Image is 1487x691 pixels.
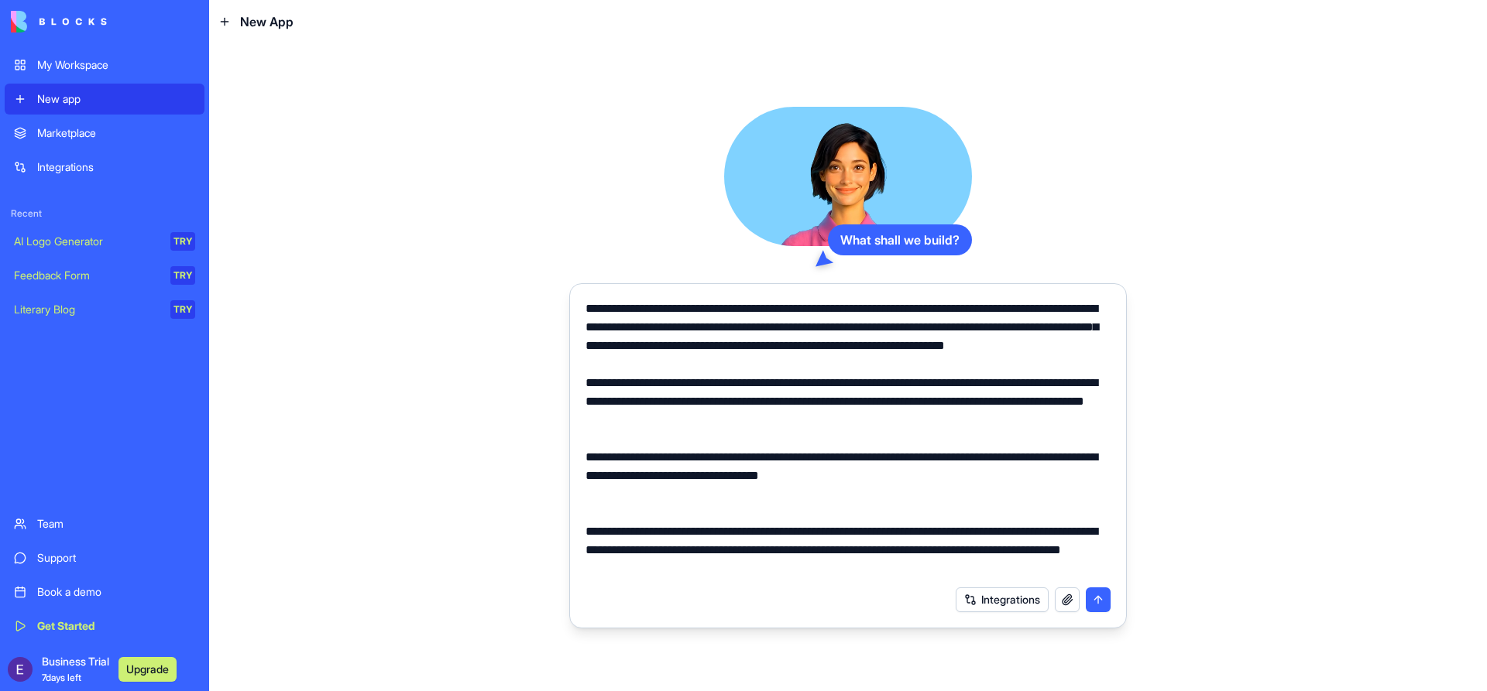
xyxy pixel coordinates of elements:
[240,12,294,31] span: New App
[37,159,195,175] div: Integrations
[14,302,160,317] div: Literary Blog
[5,226,204,257] a: AI Logo GeneratorTRY
[170,300,195,319] div: TRY
[37,57,195,73] div: My Workspace
[8,657,33,682] img: ACg8ocI8PBgPdTkLYgHgdYafVUA1Q9vMCbUKmwUMnQff9_tUEpEHYks=s96-c
[14,234,160,249] div: AI Logo Generator
[956,587,1049,612] button: Integrations
[14,268,160,283] div: Feedback Form
[170,266,195,285] div: TRY
[37,516,195,532] div: Team
[5,508,204,539] a: Team
[5,118,204,149] a: Marketplace
[5,611,204,641] a: Get Started
[5,542,204,573] a: Support
[5,576,204,607] a: Book a demo
[42,672,81,683] span: 7 days left
[5,294,204,325] a: Literary BlogTRY
[37,584,195,600] div: Book a demo
[828,224,972,255] div: What shall we build?
[5,207,204,220] span: Recent
[42,654,109,685] span: Business Trial
[37,91,195,107] div: New app
[170,232,195,251] div: TRY
[11,11,107,32] img: logo
[37,125,195,141] div: Marketplace
[5,84,204,115] a: New app
[5,50,204,80] a: My Workspace
[118,657,177,682] button: Upgrade
[37,618,195,634] div: Get Started
[5,152,204,183] a: Integrations
[37,550,195,566] div: Support
[5,260,204,291] a: Feedback FormTRY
